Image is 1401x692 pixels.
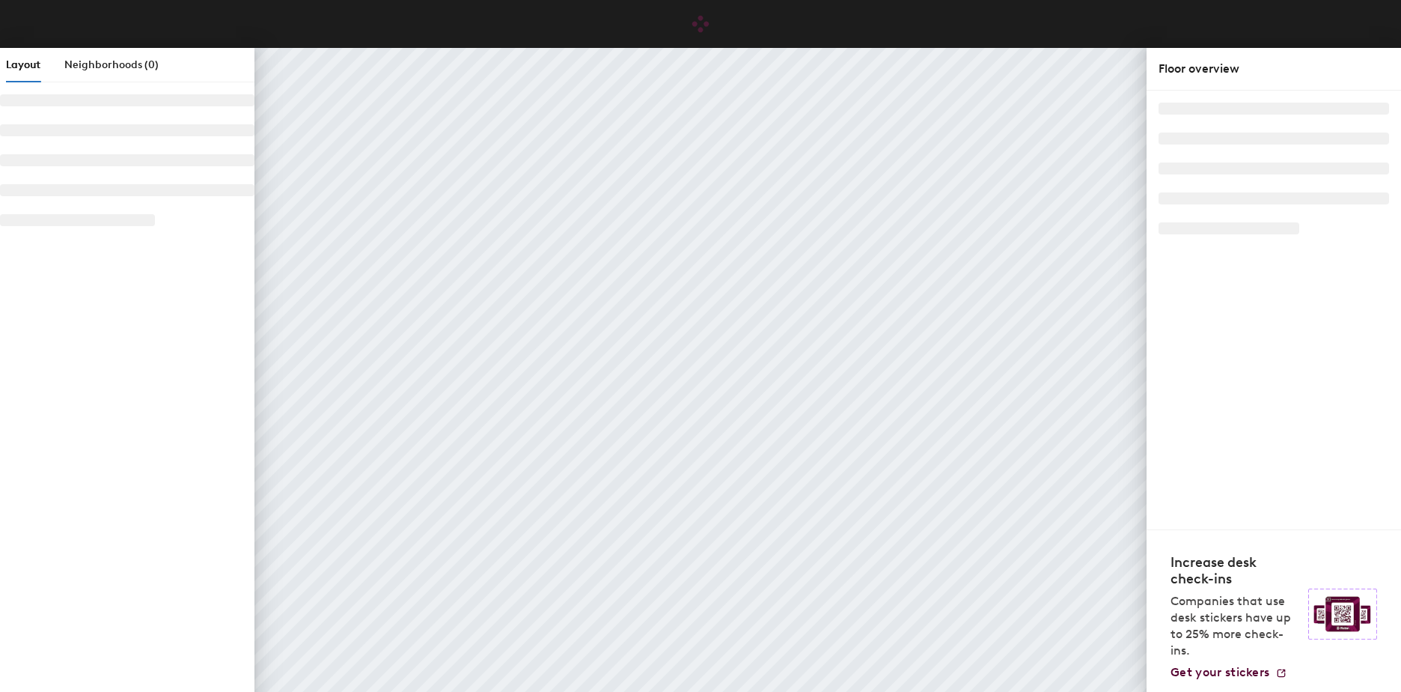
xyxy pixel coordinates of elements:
[1170,593,1299,659] p: Companies that use desk stickers have up to 25% more check-ins.
[1170,665,1287,680] a: Get your stickers
[1170,665,1269,679] span: Get your stickers
[1308,589,1377,640] img: Sticker logo
[1170,554,1299,587] h4: Increase desk check-ins
[1159,60,1389,78] div: Floor overview
[6,58,40,71] span: Layout
[64,58,159,71] span: Neighborhoods (0)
